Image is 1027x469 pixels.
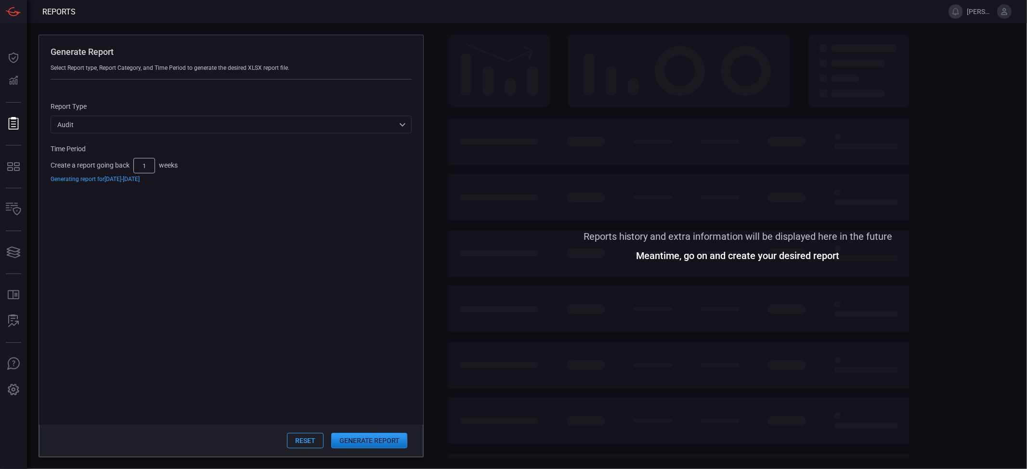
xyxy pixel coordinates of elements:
[51,158,412,182] div: Create a report going back weeks
[967,8,993,15] span: [PERSON_NAME][EMAIL_ADDRESS][DOMAIN_NAME]
[584,233,893,240] div: Reports history and extra information will be displayed here in the future
[287,433,324,448] button: Reset
[2,198,25,221] button: Inventory
[42,7,76,16] span: Reports
[2,310,25,333] button: ALERT ANALYSIS
[57,120,396,130] p: Audit
[2,112,25,135] button: Reports
[637,252,840,260] div: Meantime, go on and create your desired report
[51,176,412,182] div: Generating report for [DATE] - [DATE]
[51,47,412,57] div: Generate Report
[2,155,25,178] button: MITRE - Detection Posture
[2,378,25,402] button: Preferences
[2,241,25,264] button: Cards
[2,46,25,69] button: Dashboard
[2,352,25,376] button: Ask Us A Question
[51,103,412,110] div: Report Type
[51,145,412,153] div: Time Period
[51,65,412,71] div: Select Report type, Report Category, and Time Period to generate the desired XLSX report file.
[331,433,407,448] button: Generate Report
[2,69,25,92] button: Detections
[2,284,25,307] button: Rule Catalog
